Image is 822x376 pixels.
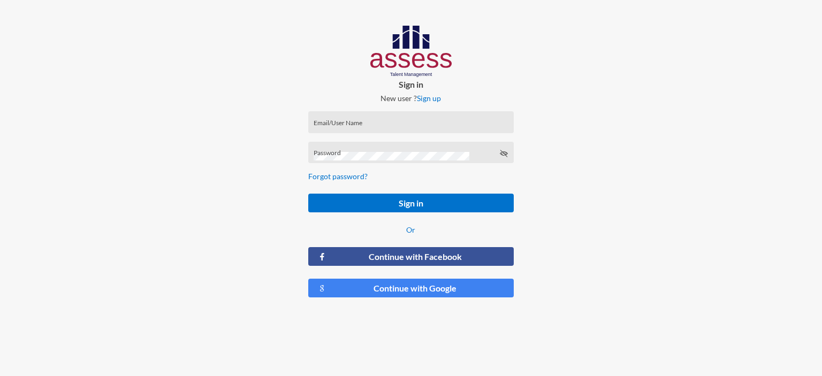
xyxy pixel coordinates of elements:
[308,194,514,212] button: Sign in
[308,247,514,266] button: Continue with Facebook
[417,94,441,103] a: Sign up
[300,94,522,103] p: New user ?
[308,172,368,181] a: Forgot password?
[308,225,514,234] p: Or
[370,26,452,77] img: AssessLogoo.svg
[300,79,522,89] p: Sign in
[308,279,514,297] button: Continue with Google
